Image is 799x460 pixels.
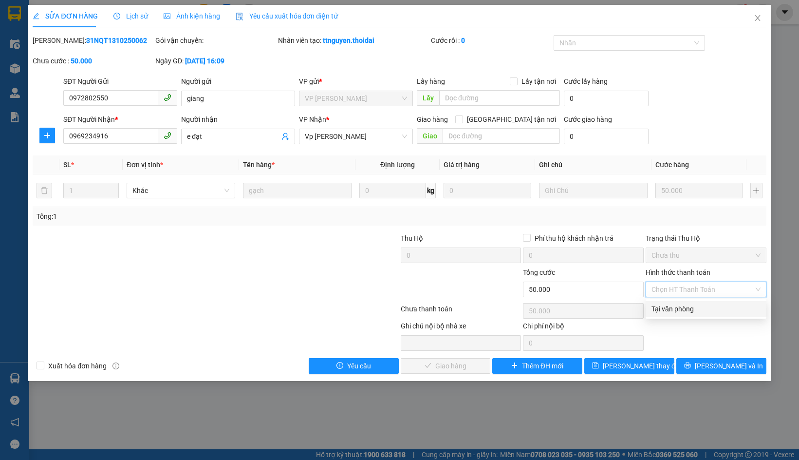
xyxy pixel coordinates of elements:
span: Cước hàng [655,161,689,169]
span: Lịch sử [113,12,148,20]
div: Tổng: 1 [37,211,309,222]
div: [PERSON_NAME]: [33,35,153,46]
span: VP Nguyễn Quốc Trị [305,91,407,106]
span: Giao hàng [417,115,448,123]
span: Giao [417,128,443,144]
div: Người gửi [181,76,295,87]
input: 0 [655,183,743,198]
input: Ghi Chú [539,183,648,198]
b: ttnguyen.thoidai [323,37,374,44]
div: Chi phí nội bộ [523,321,644,335]
span: Tổng cước [523,268,555,276]
span: phone [164,94,171,101]
span: phone [164,132,171,139]
span: exclamation-circle [336,362,343,370]
div: Ghi chú nội bộ nhà xe [401,321,521,335]
span: user-add [281,133,289,140]
button: exclamation-circleYêu cầu [309,358,399,374]
div: Chưa thanh toán [400,304,522,321]
span: Giá trị hàng [444,161,480,169]
div: Cước rồi : [431,35,552,46]
span: Chọn HT Thanh Toán [651,282,761,297]
button: checkGiao hàng [401,358,491,374]
span: Khác [132,183,229,198]
input: Dọc đường [443,128,560,144]
span: Lấy [417,90,439,106]
label: Cước lấy hàng [564,77,608,85]
th: Ghi chú [535,155,651,174]
div: Gói vận chuyển: [155,35,276,46]
span: plus [511,362,518,370]
span: Lấy hàng [417,77,445,85]
div: Người nhận [181,114,295,125]
span: Thêm ĐH mới [522,361,563,371]
span: kg [426,183,436,198]
span: info-circle [112,363,119,369]
span: Yêu cầu xuất hóa đơn điện tử [236,12,338,20]
button: plus [39,128,55,143]
div: Ngày GD: [155,56,276,66]
button: Close [744,5,771,32]
b: 31NQT1310250062 [86,37,147,44]
div: Nhân viên tạo: [278,35,429,46]
span: VP Nhận [299,115,326,123]
span: Yêu cầu [347,361,371,371]
span: Ảnh kiện hàng [164,12,220,20]
button: save[PERSON_NAME] thay đổi [584,358,674,374]
div: Chưa cước : [33,56,153,66]
span: Chưa thu [651,248,761,263]
span: Vp Lê Hoàn [305,129,407,144]
button: plusThêm ĐH mới [492,358,582,374]
label: Hình thức thanh toán [646,268,710,276]
span: picture [164,13,170,19]
b: 50.000 [71,57,92,65]
span: save [592,362,599,370]
button: delete [37,183,52,198]
input: 0 [444,183,531,198]
span: Thu Hộ [401,234,423,242]
span: plus [40,132,55,139]
span: clock-circle [113,13,120,19]
b: [DATE] 16:09 [185,57,224,65]
span: [GEOGRAPHIC_DATA] tận nơi [463,114,560,125]
span: close [754,14,762,22]
input: Dọc đường [439,90,560,106]
div: Tại văn phòng [651,304,761,314]
input: Cước giao hàng [564,129,648,144]
span: printer [684,362,691,370]
span: Phí thu hộ khách nhận trả [531,233,617,244]
span: edit [33,13,39,19]
span: Định lượng [380,161,415,169]
span: SL [63,161,71,169]
div: Trạng thái Thu Hộ [646,233,766,244]
div: SĐT Người Nhận [63,114,177,125]
img: icon [236,13,243,20]
button: plus [750,183,762,198]
span: Đơn vị tính [127,161,163,169]
span: Xuất hóa đơn hàng [44,361,111,371]
button: printer[PERSON_NAME] và In [676,358,766,374]
span: [PERSON_NAME] thay đổi [603,361,681,371]
label: Cước giao hàng [564,115,612,123]
span: SỬA ĐƠN HÀNG [33,12,97,20]
input: VD: Bàn, Ghế [243,183,352,198]
input: Cước lấy hàng [564,91,648,106]
div: SĐT Người Gửi [63,76,177,87]
span: Lấy tận nơi [518,76,560,87]
span: [PERSON_NAME] và In [695,361,763,371]
span: Tên hàng [243,161,275,169]
div: VP gửi [299,76,413,87]
b: 0 [461,37,465,44]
